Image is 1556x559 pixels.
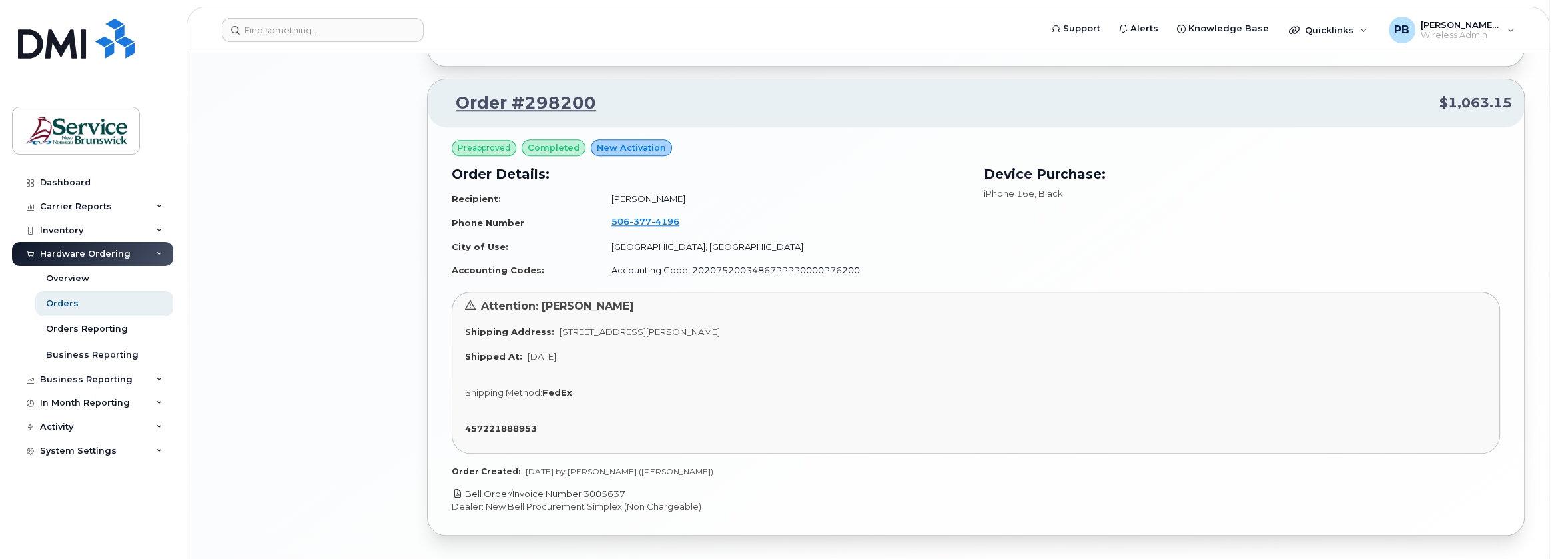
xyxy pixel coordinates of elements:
span: Attention: [PERSON_NAME] [481,300,634,312]
a: Bell Order/Invoice Number 3005637 [452,488,625,499]
a: Alerts [1110,15,1168,42]
strong: FedEx [542,387,572,398]
span: Quicklinks [1305,25,1354,35]
span: 506 [611,216,679,227]
span: 4196 [651,216,679,227]
strong: Shipping Address: [465,326,554,337]
a: Order #298200 [440,91,596,115]
strong: 457221888953 [465,423,537,434]
strong: Accounting Codes: [452,265,544,275]
p: Dealer: New Bell Procurement Simplex (Non Chargeable) [452,500,1500,513]
strong: Recipient: [452,193,501,204]
a: Knowledge Base [1168,15,1278,42]
input: Find something... [222,18,424,42]
span: Shipping Method: [465,387,542,398]
span: Wireless Admin [1421,30,1501,41]
strong: Phone Number [452,217,524,228]
span: PB [1394,22,1409,38]
span: Alerts [1130,22,1158,35]
h3: Order Details: [452,164,968,184]
h3: Device Purchase: [984,164,1500,184]
div: Quicklinks [1280,17,1377,43]
strong: Order Created: [452,466,520,476]
td: [GEOGRAPHIC_DATA], [GEOGRAPHIC_DATA] [599,235,968,259]
span: Preapproved [458,142,510,154]
span: Support [1063,22,1100,35]
span: [DATE] by [PERSON_NAME] ([PERSON_NAME]) [526,466,713,476]
a: 457221888953 [465,423,542,434]
div: Pollock, Barbi (ASD-E) [1379,17,1524,43]
span: completed [528,141,580,154]
td: [PERSON_NAME] [599,187,968,211]
span: [DATE] [528,351,556,362]
td: Accounting Code: 20207520034867PPPP0000P76200 [599,259,968,282]
span: [PERSON_NAME] (ASD-E) [1421,19,1501,30]
span: [STREET_ADDRESS][PERSON_NAME] [560,326,720,337]
a: 5063774196 [611,216,695,227]
a: Support [1042,15,1110,42]
span: , Black [1034,188,1063,199]
span: New Activation [597,141,666,154]
span: 377 [629,216,651,227]
span: Knowledge Base [1188,22,1269,35]
strong: City of Use: [452,241,508,252]
strong: Shipped At: [465,351,522,362]
span: iPhone 16e [984,188,1034,199]
span: $1,063.15 [1439,93,1512,113]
